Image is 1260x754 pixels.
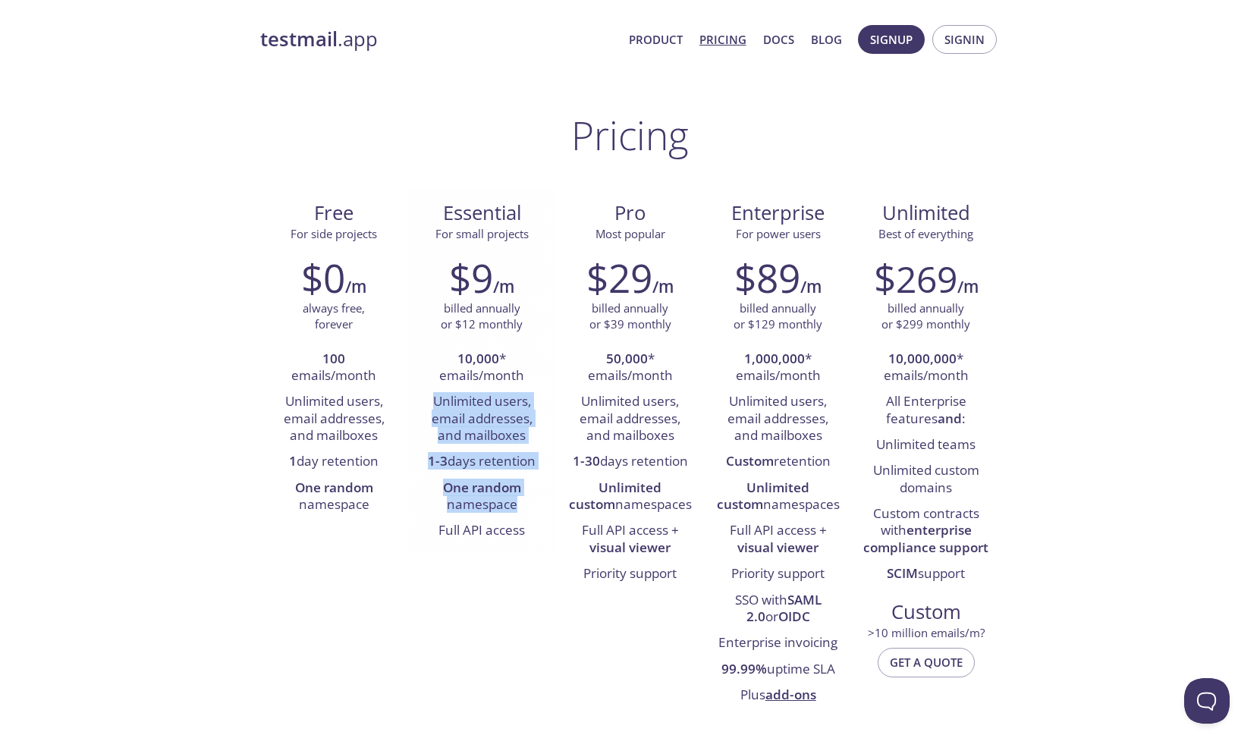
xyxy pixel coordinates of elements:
[322,350,345,367] strong: 100
[887,564,918,582] strong: SCIM
[863,458,988,501] li: Unlimited custom domains
[864,599,988,625] span: Custom
[890,652,963,672] span: Get a quote
[652,274,674,300] h6: /m
[345,274,366,300] h6: /m
[874,255,957,300] h2: $
[800,274,822,300] h6: /m
[881,300,970,333] p: billed annually or $299 monthly
[765,686,816,703] a: add-ons
[586,255,652,300] h2: $29
[715,518,841,561] li: Full API access +
[419,389,545,449] li: Unlimited users, email addresses, and mailboxes
[443,479,521,496] strong: One random
[567,561,693,587] li: Priority support
[295,479,373,496] strong: One random
[1184,678,1230,724] iframe: Help Scout Beacon - Open
[567,389,693,449] li: Unlimited users, email addresses, and mailboxes
[567,476,693,519] li: namespaces
[882,199,970,226] span: Unlimited
[715,588,841,631] li: SSO with or
[569,479,662,513] strong: Unlimited custom
[419,518,545,544] li: Full API access
[896,254,957,303] span: 269
[419,347,545,390] li: * emails/month
[457,350,499,367] strong: 10,000
[811,30,842,49] a: Blog
[734,300,822,333] p: billed annually or $129 monthly
[567,518,693,561] li: Full API access +
[715,561,841,587] li: Priority support
[746,591,822,625] strong: SAML 2.0
[272,476,397,519] li: namespace
[573,452,600,470] strong: 1-30
[715,630,841,656] li: Enterprise invoicing
[303,300,365,333] p: always free, forever
[435,226,529,241] span: For small projects
[272,347,397,390] li: emails/month
[301,255,345,300] h2: $0
[863,501,988,561] li: Custom contracts with
[863,432,988,458] li: Unlimited teams
[878,226,973,241] span: Best of everything
[957,274,979,300] h6: /m
[763,30,794,49] a: Docs
[419,476,545,519] li: namespace
[272,449,397,475] li: day retention
[428,452,448,470] strong: 1-3
[568,200,692,226] span: Pro
[778,608,810,625] strong: OIDC
[726,452,774,470] strong: Custom
[419,449,545,475] li: days retention
[870,30,913,49] span: Signup
[944,30,985,49] span: Signin
[734,255,800,300] h2: $89
[606,350,648,367] strong: 50,000
[868,625,985,640] span: > 10 million emails/m?
[717,479,810,513] strong: Unlimited custom
[629,30,683,49] a: Product
[260,27,617,52] a: testmail.app
[589,539,671,556] strong: visual viewer
[589,300,671,333] p: billed annually or $39 monthly
[441,300,523,333] p: billed annually or $12 monthly
[289,452,297,470] strong: 1
[272,200,396,226] span: Free
[863,389,988,432] li: All Enterprise features :
[420,200,544,226] span: Essential
[699,30,746,49] a: Pricing
[878,648,975,677] button: Get a quote
[715,449,841,475] li: retention
[715,476,841,519] li: namespaces
[938,410,962,427] strong: and
[291,226,377,241] span: For side projects
[595,226,665,241] span: Most popular
[863,347,988,390] li: * emails/month
[715,347,841,390] li: * emails/month
[715,389,841,449] li: Unlimited users, email addresses, and mailboxes
[863,521,988,555] strong: enterprise compliance support
[863,561,988,587] li: support
[449,255,493,300] h2: $9
[744,350,805,367] strong: 1,000,000
[932,25,997,54] button: Signin
[716,200,840,226] span: Enterprise
[737,539,819,556] strong: visual viewer
[858,25,925,54] button: Signup
[571,112,689,158] h1: Pricing
[567,347,693,390] li: * emails/month
[736,226,821,241] span: For power users
[272,389,397,449] li: Unlimited users, email addresses, and mailboxes
[567,449,693,475] li: days retention
[715,683,841,708] li: Plus
[260,26,338,52] strong: testmail
[493,274,514,300] h6: /m
[721,660,767,677] strong: 99.99%
[888,350,957,367] strong: 10,000,000
[715,657,841,683] li: uptime SLA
